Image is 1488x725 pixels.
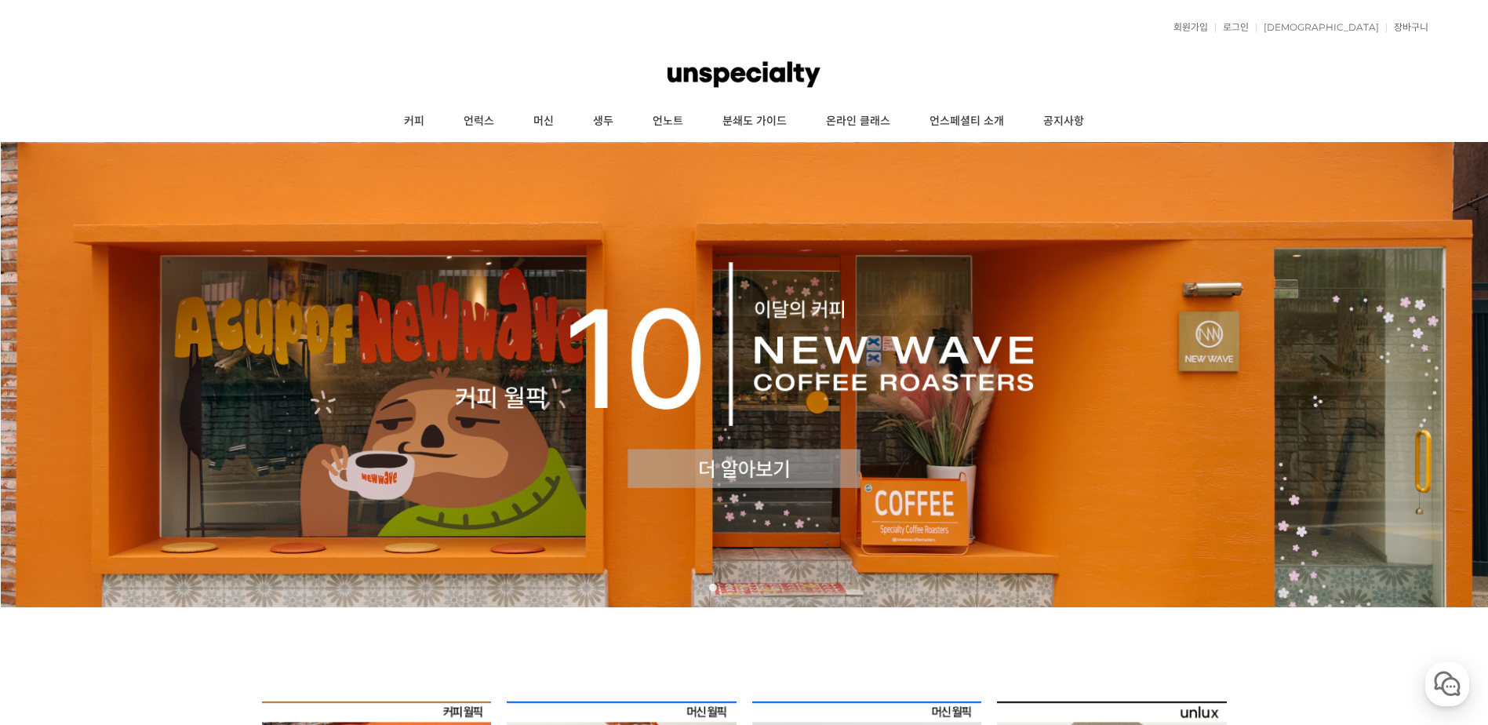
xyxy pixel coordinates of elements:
a: 커피 [384,102,444,141]
a: 생두 [573,102,633,141]
a: 온라인 클래스 [806,102,910,141]
a: 회원가입 [1166,23,1208,32]
a: 머신 [514,102,573,141]
a: 장바구니 [1386,23,1428,32]
a: [DEMOGRAPHIC_DATA] [1256,23,1379,32]
a: 분쇄도 가이드 [703,102,806,141]
a: 4 [756,584,764,592]
img: 언스페셜티 몰 [668,51,820,98]
a: 언노트 [633,102,703,141]
a: 공지사항 [1024,102,1104,141]
a: 언스페셜티 소개 [910,102,1024,141]
a: 5 [772,584,780,592]
a: 1 [709,584,717,592]
a: 로그인 [1215,23,1249,32]
a: 언럭스 [444,102,514,141]
a: 2 [725,584,733,592]
a: 3 [740,584,748,592]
